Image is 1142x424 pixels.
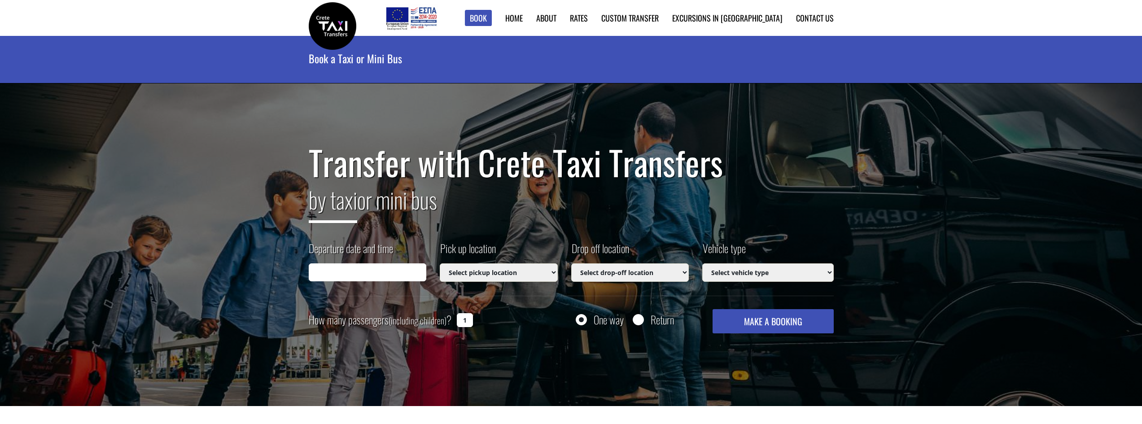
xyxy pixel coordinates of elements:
a: Custom Transfer [601,12,659,24]
a: Excursions in [GEOGRAPHIC_DATA] [672,12,783,24]
label: How many passengers ? [309,309,451,331]
label: Return [651,314,674,325]
h1: Transfer with Crete Taxi Transfers [309,144,834,181]
a: Rates [570,12,588,24]
a: Home [505,12,523,24]
label: Departure date and time [309,240,393,263]
label: One way [594,314,624,325]
span: by taxi [309,183,357,223]
a: About [536,12,556,24]
img: Crete Taxi Transfers | Book a Transfer | Crete Taxi Transfers [309,2,356,50]
img: e-bannersEUERDF180X90.jpg [385,4,438,31]
label: Pick up location [440,240,496,263]
a: Contact us [796,12,834,24]
small: (including children) [389,314,446,327]
a: Crete Taxi Transfers | Book a Transfer | Crete Taxi Transfers [309,20,356,30]
label: Drop off location [571,240,629,263]
a: Book [465,10,492,26]
label: Vehicle type [702,240,746,263]
h2: or mini bus [309,181,834,230]
button: MAKE A BOOKING [713,309,833,333]
h1: Book a Taxi or Mini Bus [309,36,834,81]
